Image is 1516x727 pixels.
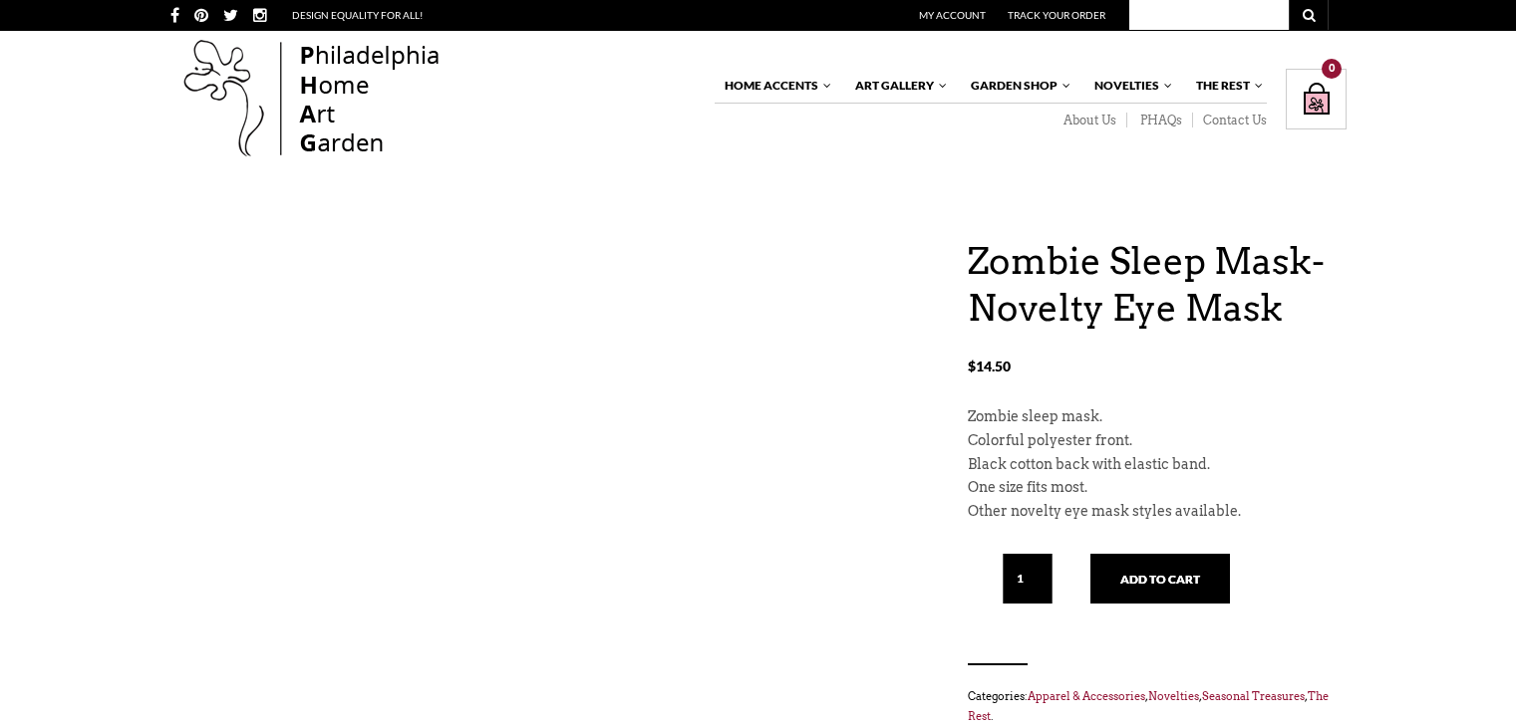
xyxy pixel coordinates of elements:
[1028,689,1145,703] a: Apparel & Accessories
[1008,9,1105,21] a: Track Your Order
[1322,59,1342,79] div: 0
[1051,113,1127,128] a: About Us
[919,9,986,21] a: My Account
[968,358,976,374] span: $
[845,69,949,103] a: Art Gallery
[968,238,1347,332] h1: Zombie Sleep Mask- Novelty Eye Mask
[968,500,1347,524] p: Other novelty eye mask styles available.
[1003,554,1053,604] input: Qty
[968,689,1329,723] a: The Rest
[1202,689,1305,703] a: Seasonal Treasures
[1084,69,1174,103] a: Novelties
[968,453,1347,477] p: Black cotton back with elastic band.
[968,405,1347,429] p: Zombie sleep mask.
[968,358,1011,374] bdi: 14.50
[1186,69,1265,103] a: The Rest
[961,69,1072,103] a: Garden Shop
[1148,689,1199,703] a: Novelties
[968,429,1347,453] p: Colorful polyester front.
[715,69,833,103] a: Home Accents
[1127,113,1193,128] a: PHAQs
[968,685,1347,726] span: Categories: , , , .
[968,476,1347,500] p: One size fits most.
[1193,113,1267,128] a: Contact Us
[1090,554,1230,604] button: Add to cart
